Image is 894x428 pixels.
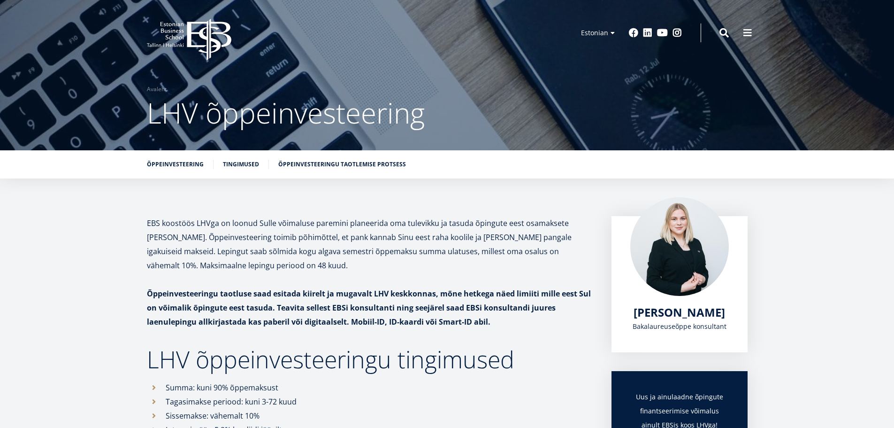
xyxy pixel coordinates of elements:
div: Bakalaureuseõppe konsultant [630,319,729,334]
a: Õppeinvesteering [147,160,204,169]
h2: LHV õppeinvesteeringu tingimused [147,348,593,371]
a: Instagram [672,28,682,38]
a: [PERSON_NAME] [634,305,725,319]
a: Avaleht [147,85,167,94]
li: Tagasimakse periood: kuni 3-72 kuud [147,395,593,409]
a: Linkedin [643,28,652,38]
a: Õppeinvesteeringu taotlemise protsess [278,160,406,169]
img: Maria [630,197,729,296]
a: Tingimused [223,160,259,169]
a: Facebook [629,28,638,38]
p: EBS koostöös LHVga on loonud Sulle võimaluse paremini planeerida oma tulevikku ja tasuda õpingute... [147,216,593,272]
li: Summa: kuni 90% õppemaksust [147,381,593,395]
a: Youtube [657,28,668,38]
li: Sissemakse: vähemalt 10% [147,409,593,423]
strong: Õppeinvesteeringu taotluse saad esitada kiirelt ja mugavalt LHV keskkonnas, mõne hetkega näed lim... [147,288,591,327]
span: LHV õppeinvesteering [147,93,425,132]
span: [PERSON_NAME] [634,304,725,320]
